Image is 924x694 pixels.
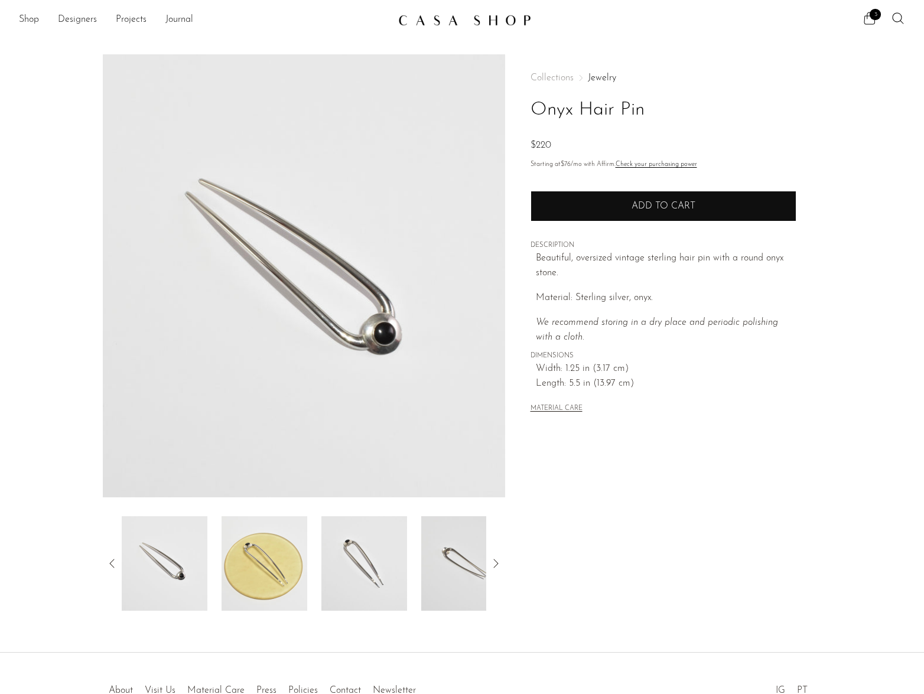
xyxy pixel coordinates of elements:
[536,251,796,281] p: Beautiful, oversized vintage sterling hair pin with a round onyx stone.
[19,12,39,28] a: Shop
[536,318,778,343] i: We recommend storing in a dry place and periodic polishing with a cloth.
[531,159,796,170] p: Starting at /mo with Affirm.
[222,516,307,611] img: Onyx Hair Pin
[531,73,796,83] nav: Breadcrumbs
[531,141,551,150] span: $220
[531,351,796,361] span: DIMENSIONS
[531,191,796,221] button: Add to cart
[165,12,193,28] a: Journal
[531,73,574,83] span: Collections
[870,9,881,20] span: 3
[536,361,796,377] span: Width: 1.25 in (3.17 cm)
[103,54,505,497] img: Onyx Hair Pin
[321,516,407,611] img: Onyx Hair Pin
[616,161,697,168] a: Check your purchasing power - Learn more about Affirm Financing (opens in modal)
[421,516,507,611] img: Onyx Hair Pin
[536,376,796,392] span: Length: 5.5 in (13.97 cm)
[116,12,147,28] a: Projects
[19,10,389,30] ul: NEW HEADER MENU
[122,516,207,611] img: Onyx Hair Pin
[632,201,695,211] span: Add to cart
[58,12,97,28] a: Designers
[531,240,796,251] span: DESCRIPTION
[19,10,389,30] nav: Desktop navigation
[588,73,616,83] a: Jewelry
[561,161,571,168] span: $76
[536,291,796,306] p: Material: Sterling silver, onyx.
[531,95,796,125] h1: Onyx Hair Pin
[531,405,583,413] button: MATERIAL CARE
